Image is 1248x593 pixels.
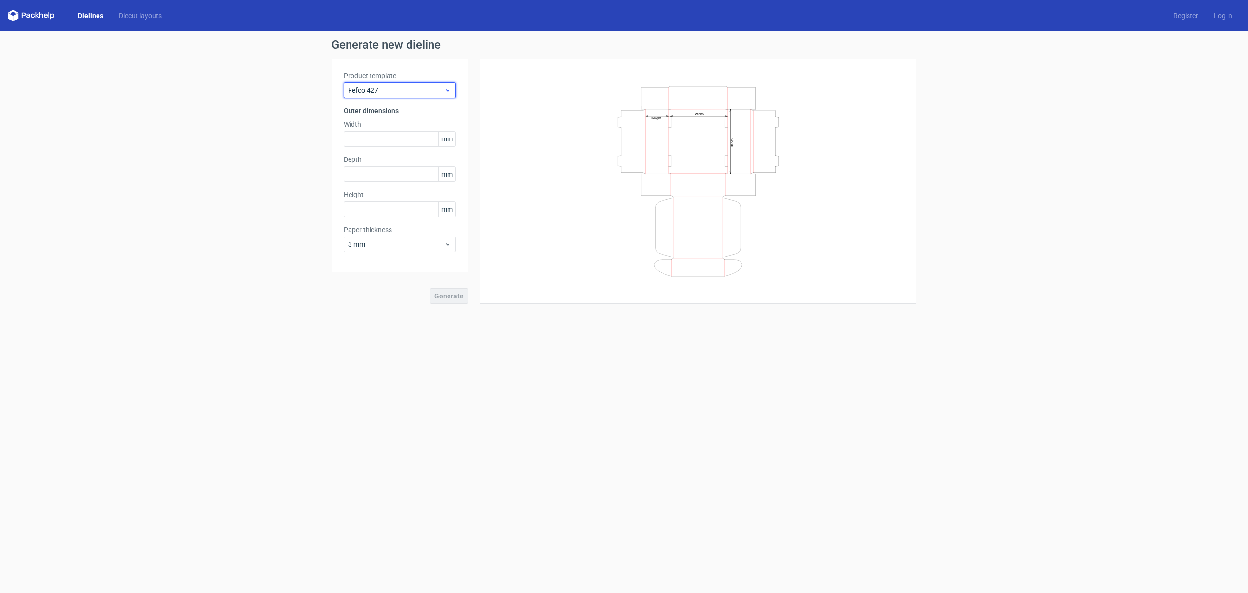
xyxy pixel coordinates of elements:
[344,155,456,164] label: Depth
[730,138,734,147] text: Depth
[1206,11,1240,20] a: Log in
[344,106,456,116] h3: Outer dimensions
[344,190,456,199] label: Height
[438,202,455,217] span: mm
[344,119,456,129] label: Width
[438,167,455,181] span: mm
[331,39,916,51] h1: Generate new dieline
[348,85,444,95] span: Fefco 427
[438,132,455,146] span: mm
[695,111,704,116] text: Width
[1166,11,1206,20] a: Register
[344,225,456,235] label: Paper thickness
[111,11,170,20] a: Diecut layouts
[651,116,661,119] text: Height
[344,71,456,80] label: Product template
[348,239,444,249] span: 3 mm
[70,11,111,20] a: Dielines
